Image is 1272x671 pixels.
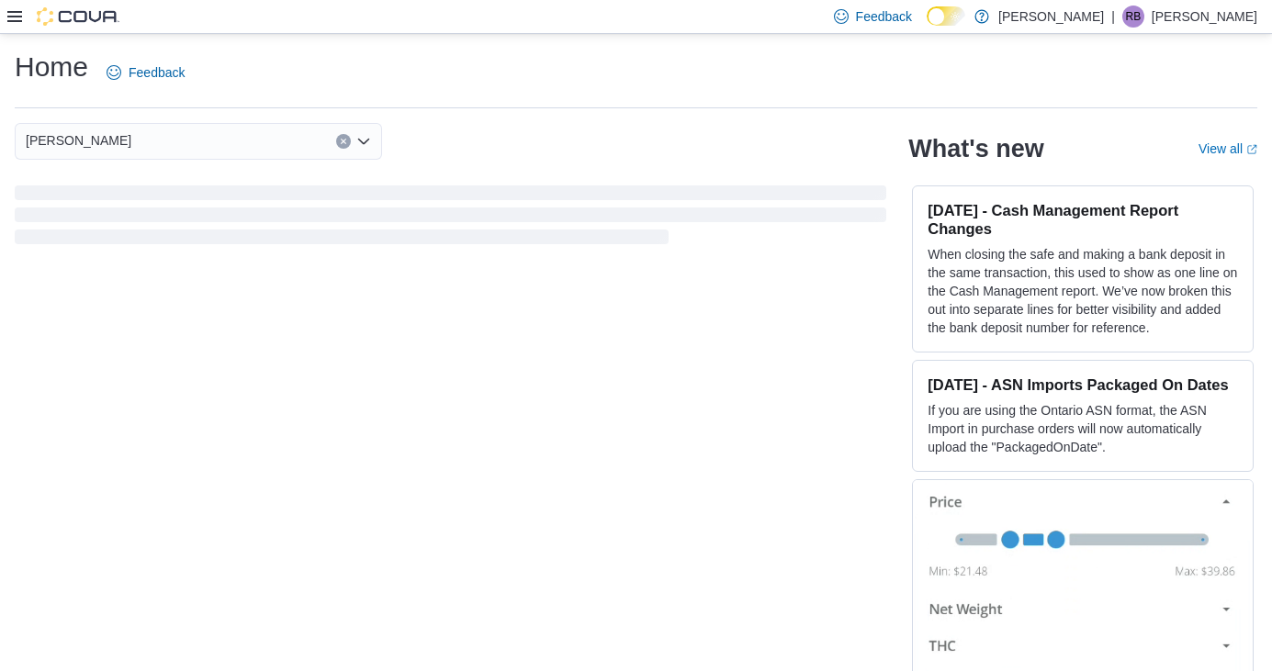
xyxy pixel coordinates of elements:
[356,134,371,149] button: Open list of options
[856,7,912,26] span: Feedback
[1122,6,1144,28] div: Ryan Bestard
[998,6,1104,28] p: [PERSON_NAME]
[1111,6,1115,28] p: |
[928,401,1238,456] p: If you are using the Ontario ASN format, the ASN Import in purchase orders will now automatically...
[15,189,886,248] span: Loading
[15,49,88,85] h1: Home
[1199,141,1257,156] a: View allExternal link
[928,201,1238,238] h3: [DATE] - Cash Management Report Changes
[336,134,351,149] button: Clear input
[99,54,192,91] a: Feedback
[928,375,1238,394] h3: [DATE] - ASN Imports Packaged On Dates
[129,63,185,82] span: Feedback
[37,7,119,26] img: Cova
[1246,144,1257,155] svg: External link
[26,129,131,151] span: [PERSON_NAME]
[1126,6,1142,28] span: RB
[927,6,965,26] input: Dark Mode
[1152,6,1257,28] p: [PERSON_NAME]
[927,26,928,27] span: Dark Mode
[928,245,1238,337] p: When closing the safe and making a bank deposit in the same transaction, this used to show as one...
[908,134,1043,163] h2: What's new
